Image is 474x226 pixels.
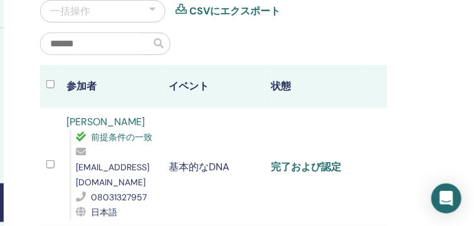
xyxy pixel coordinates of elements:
[92,207,118,218] span: 日本語
[189,4,280,19] a: CSVにエクスポート
[92,131,153,143] span: 前提条件の一致
[50,4,90,19] div: 一括操作
[67,115,145,128] a: [PERSON_NAME]
[92,192,147,203] span: 08031327957
[61,65,163,108] th: 参加者
[76,162,150,188] span: [EMAIL_ADDRESS][DOMAIN_NAME]
[271,160,341,173] a: 完了および認定
[163,65,265,108] th: イベント
[163,108,265,226] td: 基本的なDNA
[265,65,367,108] th: 状態
[431,183,461,213] div: インターコムメッセンジャーを開く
